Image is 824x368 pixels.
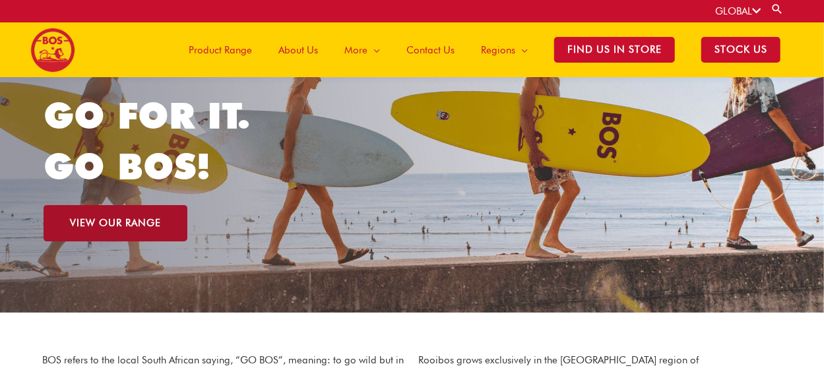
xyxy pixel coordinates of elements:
[771,3,784,15] a: Search button
[541,22,688,77] a: Find Us in Store
[406,30,455,70] span: Contact Us
[468,22,541,77] a: Regions
[30,28,75,73] img: BOS logo finals-200px
[688,22,794,77] a: STOCK US
[701,37,780,63] span: STOCK US
[166,22,794,77] nav: Site Navigation
[278,30,318,70] span: About Us
[189,30,252,70] span: Product Range
[393,22,468,77] a: Contact Us
[331,22,393,77] a: More
[70,218,161,228] span: VIEW OUR RANGE
[44,205,187,241] a: VIEW OUR RANGE
[265,22,331,77] a: About Us
[344,30,367,70] span: More
[44,90,412,192] h1: GO FOR IT. GO BOS!
[175,22,265,77] a: Product Range
[715,5,761,17] a: GLOBAL
[554,37,675,63] span: Find Us in Store
[481,30,515,70] span: Regions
